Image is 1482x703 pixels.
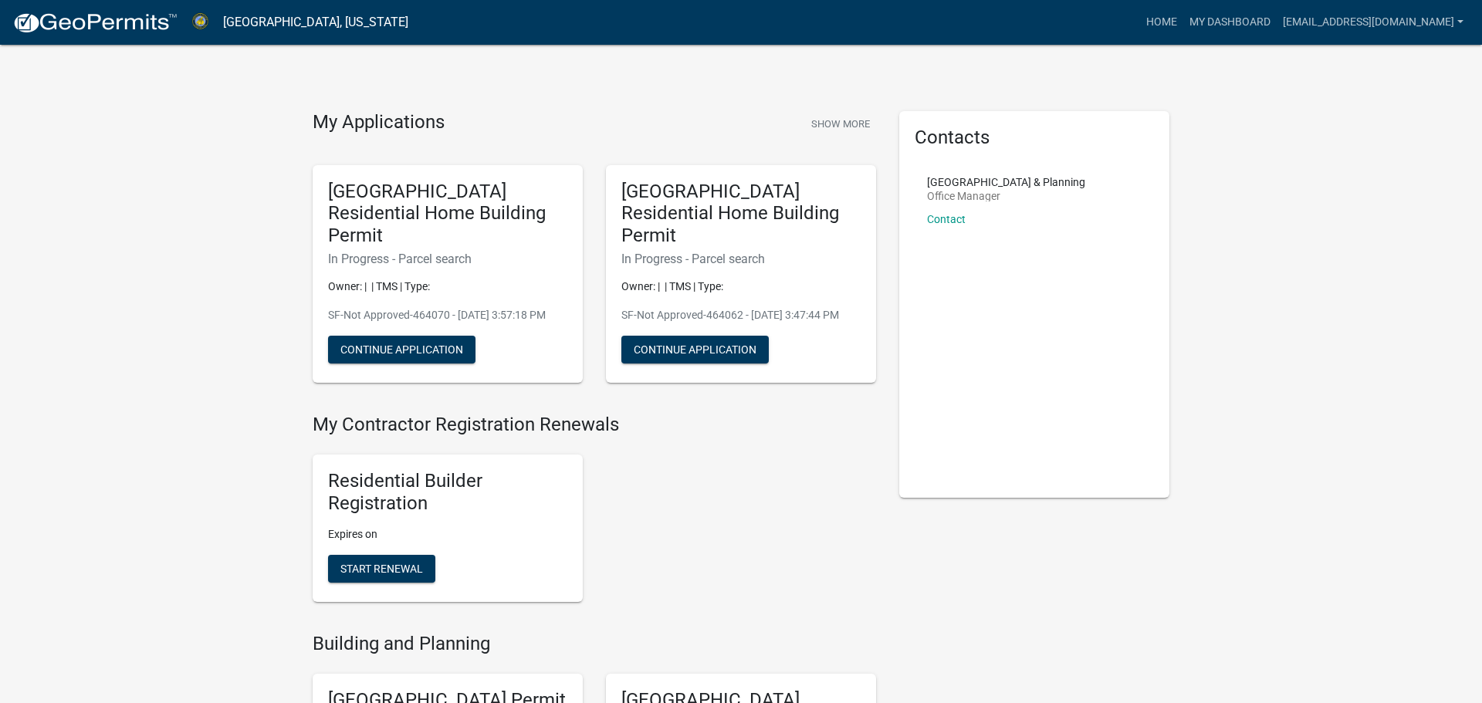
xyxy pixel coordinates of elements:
button: Continue Application [328,336,475,363]
p: SF-Not Approved-464070 - [DATE] 3:57:18 PM [328,307,567,323]
a: [EMAIL_ADDRESS][DOMAIN_NAME] [1277,8,1470,37]
a: [GEOGRAPHIC_DATA], [US_STATE] [223,9,408,35]
p: [GEOGRAPHIC_DATA] & Planning [927,177,1085,188]
p: Owner: | | TMS | Type: [328,279,567,295]
h6: In Progress - Parcel search [621,252,861,266]
h5: Residential Builder Registration [328,470,567,515]
img: Abbeville County, South Carolina [190,12,211,32]
h4: My Contractor Registration Renewals [313,414,876,436]
a: Contact [927,213,966,225]
p: Expires on [328,526,567,542]
h5: Contacts [915,127,1154,149]
a: My Dashboard [1183,8,1277,37]
wm-registration-list-section: My Contractor Registration Renewals [313,414,876,614]
button: Continue Application [621,336,769,363]
p: SF-Not Approved-464062 - [DATE] 3:47:44 PM [621,307,861,323]
a: Home [1140,8,1183,37]
p: Owner: | | TMS | Type: [621,279,861,295]
h4: Building and Planning [313,633,876,655]
h4: My Applications [313,111,445,134]
button: Show More [805,111,876,137]
h5: [GEOGRAPHIC_DATA] Residential Home Building Permit [328,181,567,247]
p: Office Manager [927,191,1085,201]
h5: [GEOGRAPHIC_DATA] Residential Home Building Permit [621,181,861,247]
span: Start Renewal [340,563,423,575]
button: Start Renewal [328,555,435,583]
h6: In Progress - Parcel search [328,252,567,266]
